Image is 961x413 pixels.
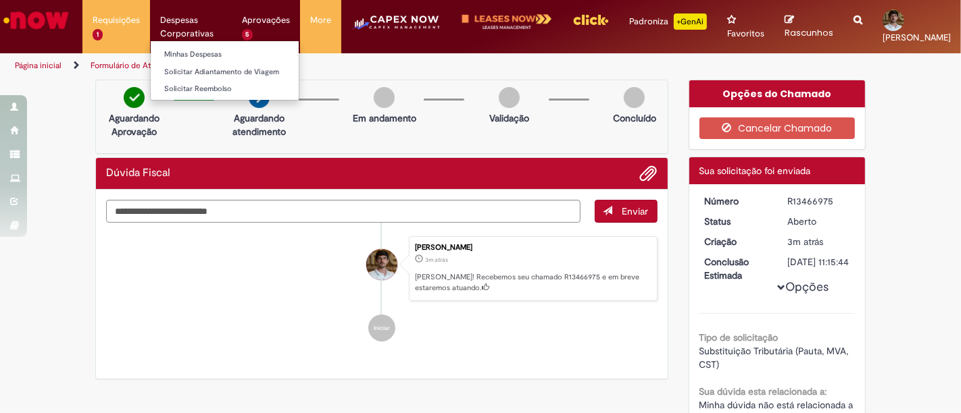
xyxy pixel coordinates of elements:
[106,236,658,301] li: Leonardo Sales Souza
[106,200,581,222] textarea: Digite sua mensagem aqui...
[489,111,529,125] p: Validação
[499,87,520,108] img: img-circle-grey.png
[226,111,292,138] p: Aguardando atendimento
[622,205,649,217] span: Enviar
[640,165,658,182] button: Adicionar anexos
[151,82,299,97] a: Solicitar Reembolso
[353,111,416,125] p: Em andamento
[150,40,299,101] ul: Despesas Corporativas
[151,65,299,80] a: Solicitar Adiantamento de Viagem
[366,249,397,280] div: Leonardo Sales Souza
[629,13,707,30] div: Padroniza
[572,9,609,30] img: click_logo_yellow_360x200.png
[787,194,850,208] div: R13466975
[374,87,395,108] img: img-circle-grey.png
[93,29,103,40] span: 1
[699,165,811,177] span: Sua solicitação foi enviada
[785,14,833,39] a: Rascunhos
[624,87,645,108] img: img-circle-grey.png
[160,13,222,40] span: Despesas Corporativas
[242,29,253,40] span: 5
[727,27,764,40] span: Favoritos
[10,53,631,78] ul: Trilhas de página
[699,345,852,370] span: Substituição Tributária (Pauta, MVA, CST)
[787,236,823,248] span: 3m atrás
[93,13,140,27] span: Requisições
[787,255,850,269] div: [DATE] 11:15:44
[787,215,850,228] div: Aberto
[124,87,145,108] img: check-circle-green.png
[106,223,658,355] ul: Histórico de tíquete
[310,13,331,27] span: More
[415,244,650,252] div: [PERSON_NAME]
[595,200,658,223] button: Enviar
[699,117,856,139] button: Cancelar Chamado
[695,194,778,208] dt: Número
[15,60,61,71] a: Página inicial
[351,13,441,40] img: CapexLogo5.png
[695,235,778,248] dt: Criação
[695,255,778,282] dt: Conclusão Estimada
[106,167,170,180] h2: Dúvida Fiscal Histórico de tíquete
[91,60,191,71] a: Formulário de Atendimento
[883,32,951,43] span: [PERSON_NAME]
[613,111,656,125] p: Concluído
[787,236,823,248] time: 01/09/2025 10:15:41
[1,7,71,34] img: ServiceNow
[674,13,707,30] p: +GenAi
[242,13,290,27] span: Aprovações
[695,215,778,228] dt: Status
[462,13,552,30] img: logo-leases-transp-branco.png
[699,385,827,397] b: Sua dúvida esta relacionada a:
[787,235,850,248] div: 01/09/2025 10:15:41
[689,80,866,107] div: Opções do Chamado
[699,331,779,343] b: Tipo de solicitação
[101,111,167,138] p: Aguardando Aprovação
[425,256,448,264] span: 3m atrás
[425,256,448,264] time: 01/09/2025 10:15:41
[415,272,650,293] p: [PERSON_NAME]! Recebemos seu chamado R13466975 e em breve estaremos atuando.
[785,26,833,39] span: Rascunhos
[151,47,299,62] a: Minhas Despesas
